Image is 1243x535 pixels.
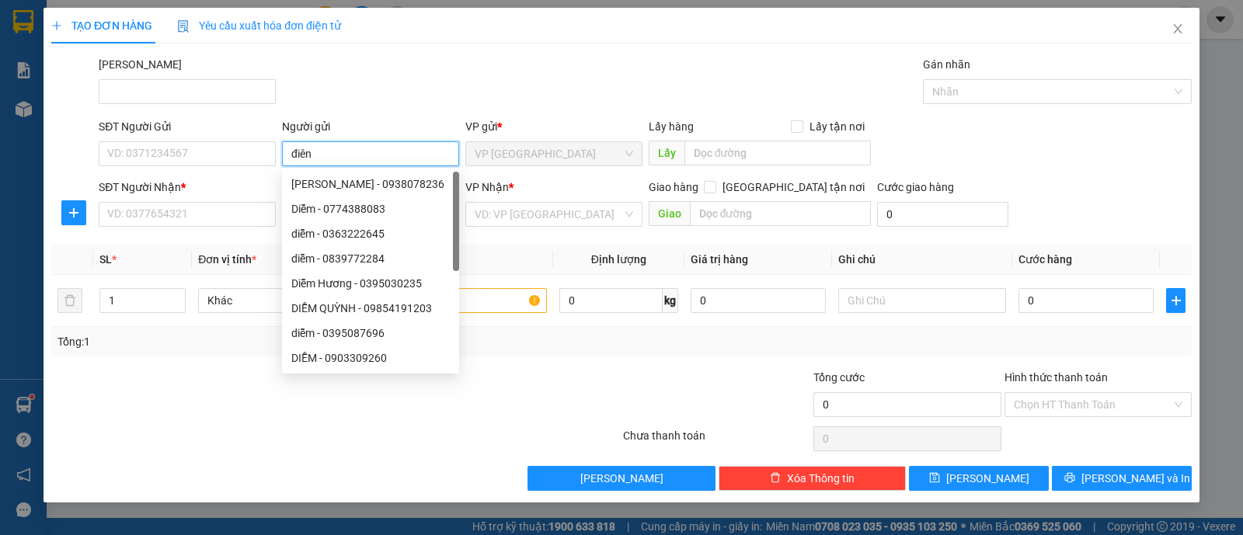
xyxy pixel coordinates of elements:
[282,246,459,271] div: diễm - 0839772284
[282,346,459,370] div: DIỄM - 0903309260
[291,200,450,217] div: Diễm - 0774388083
[716,179,871,196] span: [GEOGRAPHIC_DATA] tận nơi
[207,289,357,312] span: Khác
[527,466,715,491] button: [PERSON_NAME]
[1018,253,1072,266] span: Cước hàng
[291,325,450,342] div: diễm - 0395087696
[1052,466,1192,491] button: printer[PERSON_NAME] và In
[877,202,1008,227] input: Cước giao hàng
[282,196,459,221] div: Diễm - 0774388083
[663,288,678,313] span: kg
[291,250,450,267] div: diễm - 0839772284
[838,288,1006,313] input: Ghi Chú
[8,84,107,101] li: VP VP chợ Mũi Né
[51,20,62,31] span: plus
[580,470,663,487] span: [PERSON_NAME]
[877,181,954,193] label: Cước giao hàng
[649,181,698,193] span: Giao hàng
[282,271,459,296] div: Diễm Hương - 0395030235
[291,349,450,367] div: DIỄM - 0903309260
[291,275,450,292] div: Diễm Hương - 0395030235
[690,201,872,226] input: Dọc đường
[691,288,826,313] input: 0
[379,288,547,313] input: VD: Bàn, Ghế
[62,207,85,219] span: plus
[1156,8,1199,51] button: Close
[1166,288,1186,313] button: plus
[99,58,182,71] label: Mã ĐH
[177,19,341,32] span: Yêu cầu xuất hóa đơn điện tử
[465,118,642,135] div: VP gửi
[99,179,276,196] div: SĐT Người Nhận
[621,427,812,454] div: Chưa thanh toán
[803,118,871,135] span: Lấy tận nơi
[475,142,633,165] span: VP chợ Mũi Né
[282,221,459,246] div: diễm - 0363222645
[177,20,190,33] img: icon
[832,245,1012,275] th: Ghi chú
[929,472,940,485] span: save
[51,19,152,32] span: TẠO ĐƠN HÀNG
[291,300,450,317] div: DIỄM QUỲNH - 09854191203
[282,296,459,321] div: DIỄM QUỲNH - 09854191203
[1064,472,1075,485] span: printer
[8,104,19,115] span: environment
[282,321,459,346] div: diễm - 0395087696
[99,79,276,104] input: Mã ĐH
[649,201,690,226] span: Giao
[99,118,276,135] div: SĐT Người Gửi
[691,253,748,266] span: Giá trị hàng
[1004,371,1108,384] label: Hình thức thanh toán
[282,172,459,196] div: NGUYỄN THỊ DIỄM PHƯƠNG - 0938078236
[8,8,62,62] img: logo.jpg
[1081,470,1190,487] span: [PERSON_NAME] và In
[591,253,646,266] span: Định lượng
[99,253,112,266] span: SL
[61,200,86,225] button: plus
[8,8,225,66] li: Nam Hải Limousine
[719,466,906,491] button: deleteXóa Thông tin
[282,118,459,135] div: Người gửi
[770,472,781,485] span: delete
[1172,23,1184,35] span: close
[198,253,256,266] span: Đơn vị tính
[465,181,509,193] span: VP Nhận
[909,466,1049,491] button: save[PERSON_NAME]
[946,470,1029,487] span: [PERSON_NAME]
[649,141,684,165] span: Lấy
[57,333,481,350] div: Tổng: 1
[649,120,694,133] span: Lấy hàng
[923,58,970,71] label: Gán nhãn
[813,371,865,384] span: Tổng cước
[787,470,855,487] span: Xóa Thông tin
[684,141,872,165] input: Dọc đường
[291,225,450,242] div: diễm - 0363222645
[57,288,82,313] button: delete
[107,84,207,135] li: VP VP [PERSON_NAME] Lão
[1167,294,1185,307] span: plus
[291,175,450,193] div: [PERSON_NAME] - 0938078236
